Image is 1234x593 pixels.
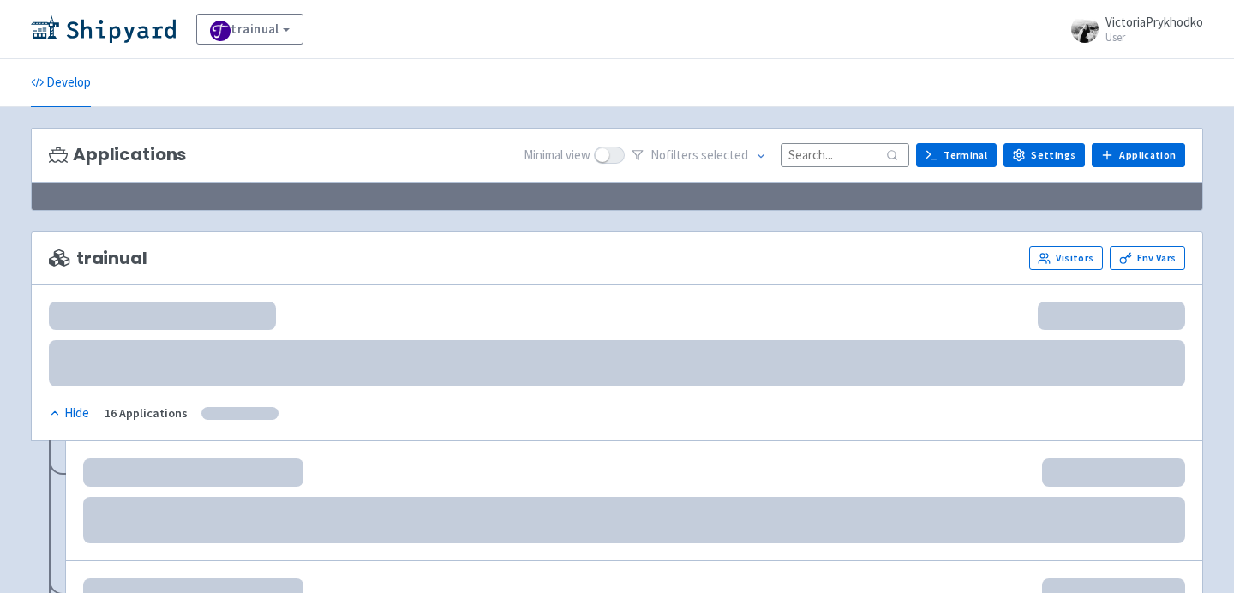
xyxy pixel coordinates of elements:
[1105,14,1203,30] span: VictoriaPrykhodko
[196,14,303,45] a: trainual
[701,147,748,163] span: selected
[1061,15,1203,43] a: VictoriaPrykhodko User
[31,59,91,107] a: Develop
[105,404,188,423] div: 16 Applications
[650,146,748,165] span: No filter s
[1105,32,1203,43] small: User
[1092,143,1185,167] a: Application
[1110,246,1185,270] a: Env Vars
[916,143,997,167] a: Terminal
[524,146,590,165] span: Minimal view
[1029,246,1103,270] a: Visitors
[1003,143,1085,167] a: Settings
[781,143,909,166] input: Search...
[49,145,186,165] h3: Applications
[31,15,176,43] img: Shipyard logo
[49,404,91,423] button: Hide
[49,249,147,268] span: trainual
[49,404,89,423] div: Hide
